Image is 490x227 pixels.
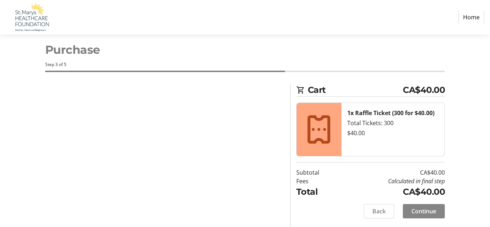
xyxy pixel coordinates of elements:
[296,185,339,198] td: Total
[308,84,403,96] span: Cart
[403,84,445,96] span: CA$40.00
[347,109,434,117] strong: 1x Raffle Ticket (300 for $40.00)
[364,204,394,218] button: Back
[6,3,57,32] img: St. Marys Healthcare Foundation's Logo
[403,204,445,218] button: Continue
[458,10,484,24] a: Home
[45,41,445,58] h1: Purchase
[339,177,445,185] td: Calculated in final step
[372,207,386,216] span: Back
[339,168,445,177] td: CA$40.00
[347,129,439,137] div: $40.00
[411,207,436,216] span: Continue
[296,168,339,177] td: Subtotal
[296,177,339,185] td: Fees
[339,185,445,198] td: CA$40.00
[45,61,445,68] div: Step 3 of 5
[347,119,439,127] div: Total Tickets: 300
